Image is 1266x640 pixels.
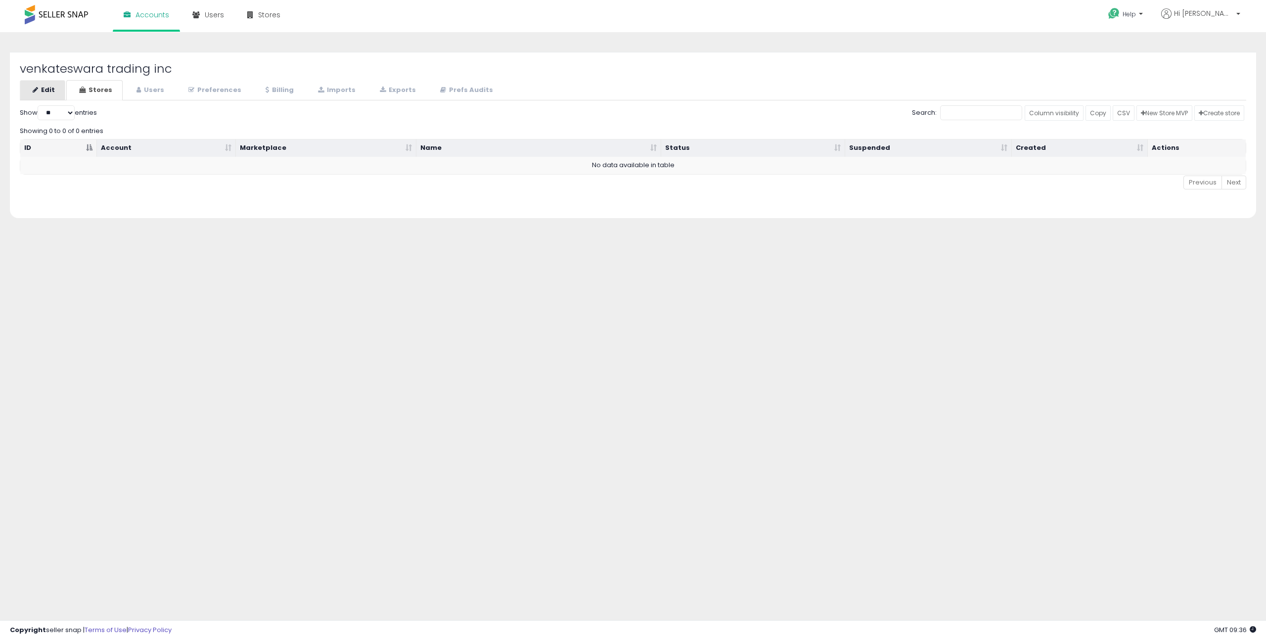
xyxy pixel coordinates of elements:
[845,139,1012,157] th: Suspended: activate to sort column ascending
[1148,139,1246,157] th: Actions
[236,139,416,157] th: Marketplace: activate to sort column ascending
[1108,7,1120,20] i: Get Help
[1117,109,1130,117] span: CSV
[1141,109,1188,117] span: New Store MVP
[38,105,75,120] select: Showentries
[253,80,304,100] a: Billing
[1183,176,1222,190] a: Previous
[1090,109,1106,117] span: Copy
[1194,105,1244,121] a: Create store
[136,10,169,20] span: Accounts
[940,105,1022,120] input: Search:
[66,80,123,100] a: Stores
[1161,8,1240,31] a: Hi [PERSON_NAME]
[20,62,1246,75] h2: venkateswara trading inc
[427,80,503,100] a: Prefs Audits
[1029,109,1079,117] span: Column visibility
[416,139,662,157] th: Name: activate to sort column ascending
[661,139,845,157] th: Status: activate to sort column ascending
[1025,105,1084,121] a: Column visibility
[20,80,65,100] a: Edit
[97,139,236,157] th: Account: activate to sort column ascending
[20,139,97,157] th: ID: activate to sort column descending
[1012,139,1148,157] th: Created: activate to sort column ascending
[1123,10,1136,18] span: Help
[912,105,1022,120] label: Search:
[205,10,224,20] span: Users
[258,10,280,20] span: Stores
[20,123,1246,136] div: Showing 0 to 0 of 0 entries
[176,80,252,100] a: Preferences
[20,157,1246,174] td: No data available in table
[305,80,366,100] a: Imports
[20,105,97,120] label: Show entries
[124,80,175,100] a: Users
[1085,105,1111,121] a: Copy
[1199,109,1240,117] span: Create store
[1221,176,1246,190] a: Next
[1174,8,1233,18] span: Hi [PERSON_NAME]
[1113,105,1134,121] a: CSV
[1136,105,1192,121] a: New Store MVP
[367,80,426,100] a: Exports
